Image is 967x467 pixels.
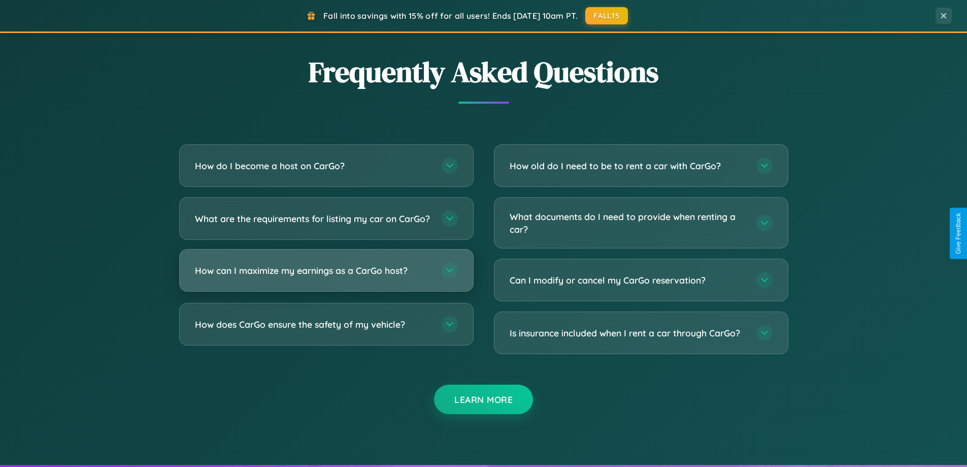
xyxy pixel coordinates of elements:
[510,160,746,172] h3: How old do I need to be to rent a car with CarGo?
[434,385,533,414] button: Learn More
[195,318,431,331] h3: How does CarGo ensure the safety of my vehicle?
[510,274,746,287] h3: Can I modify or cancel my CarGo reservation?
[510,210,746,235] h3: What documents do I need to provide when renting a car?
[585,7,628,24] button: FALL15
[510,327,746,339] h3: Is insurance included when I rent a car through CarGo?
[195,264,431,277] h3: How can I maximize my earnings as a CarGo host?
[195,212,431,225] h3: What are the requirements for listing my car on CarGo?
[323,11,578,21] span: Fall into savings with 15% off for all users! Ends [DATE] 10am PT.
[195,160,431,172] h3: How do I become a host on CarGo?
[179,52,788,91] h2: Frequently Asked Questions
[955,213,962,254] div: Give Feedback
